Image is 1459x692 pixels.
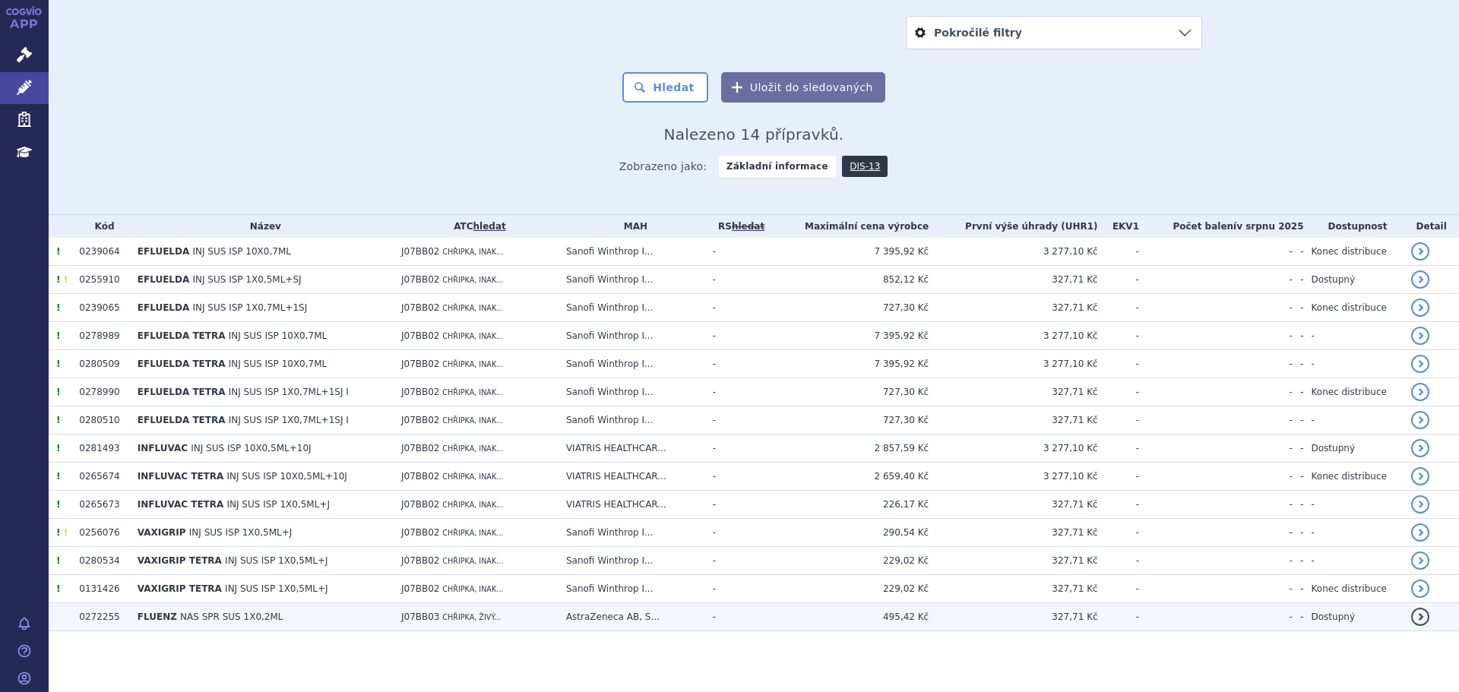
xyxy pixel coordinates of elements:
td: - [705,463,771,491]
span: EFLUELDA [138,246,189,257]
td: - [705,575,771,603]
td: 229,02 Kč [770,547,929,575]
td: - [1304,547,1404,575]
td: 0278989 [71,322,129,350]
td: - [705,378,771,406]
td: 3 277,10 Kč [929,238,1097,266]
td: - [1139,322,1293,350]
span: INFLUVAC TETRA [138,499,224,510]
td: - [1139,547,1293,575]
td: - [705,519,771,547]
td: 0281493 [71,434,129,463]
span: EFLUELDA TETRA [138,415,226,425]
td: Sanofi Winthrop I... [559,519,705,547]
td: 0280509 [71,350,129,378]
span: J07BB02 [401,359,440,369]
td: 0278990 [71,378,129,406]
td: 327,71 Kč [929,603,1097,631]
span: Tento přípravek má více úhrad. [56,387,60,397]
td: - [1098,463,1139,491]
td: 3 277,10 Kč [929,322,1097,350]
td: - [1139,294,1293,322]
strong: Základní informace [719,156,836,177]
span: Tento přípravek má více úhrad. [56,471,60,482]
span: INJ SUS ISP 10X0,7ML [229,330,328,341]
span: CHŘIPKA, INAK... [442,585,503,593]
td: 3 277,10 Kč [929,350,1097,378]
span: J07BB02 [401,555,440,566]
td: - [1098,434,1139,463]
td: Sanofi Winthrop I... [559,378,705,406]
span: INJ SUS ISP 1X0,5ML+SJ [192,274,301,285]
td: 327,71 Kč [929,575,1097,603]
a: DIS-13 [842,156,888,177]
span: INFLUVAC [138,443,188,453]
td: 0239065 [71,294,129,322]
td: 3 277,10 Kč [929,463,1097,491]
span: Tento přípravek má více úhrad. [56,555,60,566]
td: - [1293,322,1304,350]
span: INJ SUS ISP 1X0,5ML+J [227,499,330,510]
td: 327,71 Kč [929,547,1097,575]
span: J07BB02 [401,330,440,341]
td: 0272255 [71,603,129,631]
a: detail [1411,608,1429,626]
td: - [1098,491,1139,519]
td: - [705,434,771,463]
span: VAXIGRIP TETRA [138,583,222,594]
td: 226,17 Kč [770,491,929,519]
td: - [1293,294,1304,322]
span: Nalezeno 14 přípravků. [664,125,844,144]
span: J07BB02 [401,583,440,594]
td: - [1293,519,1304,547]
span: Tento přípravek má více úhrad. [56,443,60,453]
span: v srpnu 2025 [1236,221,1303,232]
span: CHŘIPKA, INAK... [442,557,503,565]
span: Tento přípravek má DNC/DoÚ. [64,527,68,538]
span: J07BB02 [401,302,440,313]
td: Dostupný [1304,434,1404,463]
span: Tento přípravek má více úhrad. [56,302,60,313]
span: CHŘIPKA, ŽIVÝ... [442,613,501,621]
td: 0131426 [71,575,129,603]
td: - [1139,238,1293,266]
td: - [1139,434,1293,463]
a: detail [1411,523,1429,542]
span: Zobrazeno jako: [619,156,707,177]
td: - [1293,575,1304,603]
td: Konec distribuce [1304,294,1404,322]
a: detail [1411,495,1429,513]
a: Pokročilé filtry [907,17,1201,49]
th: MAH [559,215,705,238]
td: - [1293,266,1304,294]
span: CHŘIPKA, INAK... [442,388,503,397]
td: 290,54 Kč [770,519,929,547]
td: Sanofi Winthrop I... [559,266,705,294]
th: Dostupnost [1304,215,1404,238]
td: - [705,350,771,378]
td: Konec distribuce [1304,238,1404,266]
span: J07BB02 [401,471,440,482]
td: - [1304,406,1404,434]
td: - [705,491,771,519]
a: detail [1411,411,1429,429]
td: 0280534 [71,547,129,575]
span: CHŘIPKA, INAK... [442,472,503,481]
td: Sanofi Winthrop I... [559,294,705,322]
td: - [705,406,771,434]
td: 727,30 Kč [770,294,929,322]
td: - [1098,238,1139,266]
th: ATC [394,215,559,238]
span: INFLUVAC TETRA [138,471,224,482]
span: EFLUELDA TETRA [138,387,226,397]
span: CHŘIPKA, INAK... [442,416,503,425]
span: INJ SUS ISP 10X0,7ML [192,246,291,257]
td: - [1139,603,1293,631]
span: J07BB02 [401,387,440,397]
td: Sanofi Winthrop I... [559,547,705,575]
td: - [705,238,771,266]
a: detail [1411,270,1429,289]
td: AstraZeneca AB, S... [559,603,705,631]
a: detail [1411,439,1429,457]
button: Uložit do sledovaných [721,72,885,103]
